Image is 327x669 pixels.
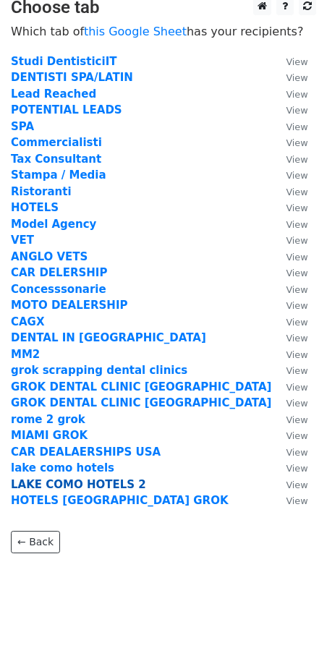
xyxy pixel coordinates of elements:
[11,446,161,459] a: CAR DEALAERSHIPS USA
[11,136,102,149] strong: Commercialisti
[286,414,307,425] small: View
[11,201,59,214] a: HOTELS
[286,89,307,100] small: View
[271,234,307,247] a: View
[271,380,307,393] a: View
[271,55,307,68] a: View
[271,266,307,279] a: View
[271,331,307,344] a: View
[271,153,307,166] a: View
[286,365,307,376] small: View
[11,185,72,198] a: Ristoranti
[286,317,307,328] small: View
[11,88,96,101] a: Lead Reached
[286,463,307,474] small: View
[286,252,307,263] small: View
[11,266,107,279] a: CAR DELERSHIP
[286,398,307,409] small: View
[271,185,307,198] a: View
[11,494,229,507] a: HOTELS [GEOGRAPHIC_DATA] GROK
[271,429,307,442] a: View
[11,531,60,553] a: ← Back
[286,447,307,458] small: View
[286,268,307,278] small: View
[271,364,307,377] a: View
[271,218,307,231] a: View
[271,88,307,101] a: View
[271,396,307,409] a: View
[271,348,307,361] a: View
[286,284,307,295] small: View
[11,55,116,68] a: Studi DentisticiIT
[271,71,307,84] a: View
[11,153,101,166] a: Tax Consultant
[271,250,307,263] a: View
[286,56,307,67] small: View
[271,283,307,296] a: View
[286,235,307,246] small: View
[11,364,187,377] a: grok scrapping dental clinics
[286,495,307,506] small: View
[271,169,307,182] a: View
[11,348,40,361] a: MM2
[11,315,45,328] strong: CAGX
[286,203,307,213] small: View
[11,478,146,491] a: LAKE COMO HOTELS 2
[271,315,307,328] a: View
[11,429,88,442] a: MIAMI GROK
[286,333,307,344] small: View
[286,300,307,311] small: View
[271,446,307,459] a: View
[11,120,34,133] a: SPA
[11,299,127,312] a: MOTO DEALERSHIP
[271,103,307,116] a: View
[11,218,96,231] a: Model Agency
[11,331,206,344] a: DENTAL IN [GEOGRAPHIC_DATA]
[11,103,122,116] a: POTENTIAL LEADS
[11,413,85,426] a: rome 2 grok
[11,234,34,247] a: VET
[286,154,307,165] small: View
[271,136,307,149] a: View
[286,219,307,230] small: View
[11,461,114,474] a: lake como hotels
[286,72,307,83] small: View
[11,396,271,409] strong: GROK DENTAL CLINIC [GEOGRAPHIC_DATA]
[271,461,307,474] a: View
[255,600,327,669] iframe: Chat Widget
[11,71,133,84] a: DENTISTI SPA/LATIN
[286,137,307,148] small: View
[286,480,307,490] small: View
[11,250,88,263] a: ANGLO VETS
[271,494,307,507] a: View
[286,382,307,393] small: View
[271,120,307,133] a: View
[11,169,106,182] a: Stampa / Media
[11,283,106,296] a: Concesssonarie
[271,201,307,214] a: View
[11,380,271,393] a: GROK DENTAL CLINIC [GEOGRAPHIC_DATA]
[286,349,307,360] small: View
